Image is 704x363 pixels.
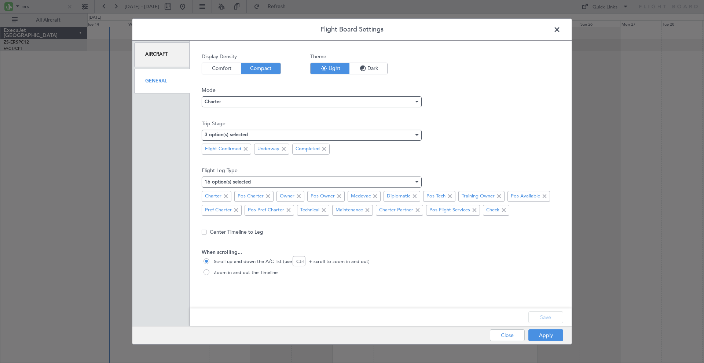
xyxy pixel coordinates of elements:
span: Training Owner [462,193,495,200]
span: Check [486,207,499,214]
span: Pos Flight Services [429,207,470,214]
span: Charter [205,193,221,200]
span: When scrolling... [202,249,560,256]
span: Underway [257,145,279,153]
button: Close [490,329,525,341]
button: Comfort [202,63,241,74]
span: Pos Charter [238,193,264,200]
span: Diplomatic [387,193,410,200]
header: Flight Board Settings [132,19,572,41]
span: Flight Confirmed [205,145,241,153]
span: Technical [300,207,319,214]
button: Light [311,63,349,74]
span: Maintenance [335,207,363,214]
span: Medevac [351,193,371,200]
label: Center Timeline to Leg [210,228,263,236]
span: Theme [310,53,388,60]
mat-select-trigger: 3 option(s) selected [205,133,248,137]
button: Compact [241,63,280,74]
span: Charter Partner [379,207,413,214]
mat-select-trigger: 16 option(s) selected [205,180,251,185]
span: Pos Owner [311,193,335,200]
span: Flight Leg Type [202,167,560,174]
div: Aircraft [134,42,190,67]
span: Pos Pref Charter [248,207,284,214]
span: Trip Stage [202,120,560,127]
span: Charter [205,100,221,104]
span: Zoom in and out the Timeline [211,269,278,277]
span: Mode [202,86,560,94]
button: Dark [349,63,387,74]
button: Apply [528,329,563,341]
span: Pref Charter [205,207,232,214]
span: Pos Available [511,193,540,200]
span: Owner [280,193,294,200]
span: Display Density [202,53,281,60]
div: General [134,69,190,93]
span: Pos Tech [426,193,445,200]
span: Scroll up and down the A/C list (use Ctrl + scroll to zoom in and out) [211,258,370,266]
span: Completed [296,145,320,153]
